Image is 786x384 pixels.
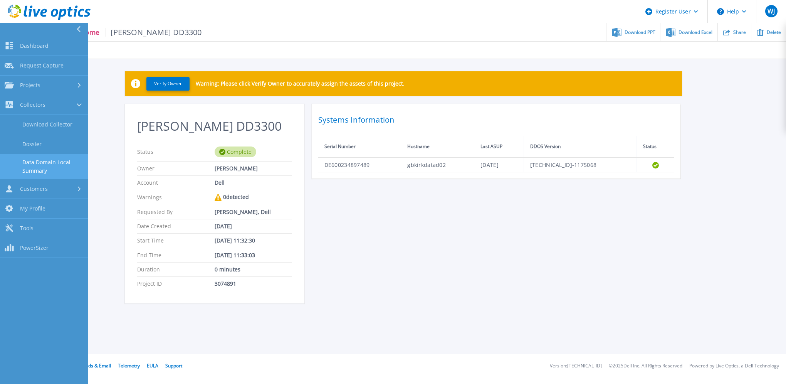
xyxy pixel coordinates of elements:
span: Request Capture [20,62,64,69]
th: Hostname [401,136,474,157]
li: © 2025 Dell Inc. All Rights Reserved [609,364,682,369]
p: Date Created [137,223,215,229]
td: DE600234897489 [318,157,401,172]
h2: Systems Information [318,113,674,127]
td: [DATE] [474,157,524,172]
span: Tools [20,225,34,232]
p: Account [137,180,215,186]
span: Collectors [20,101,45,108]
div: 0 minutes [215,266,292,273]
div: Dell [215,180,292,186]
div: [DATE] 11:33:03 [215,252,292,258]
p: End Time [137,252,215,258]
li: Powered by Live Optics, a Dell Technology [689,364,779,369]
div: [DATE] [215,223,292,229]
span: Share [733,30,746,35]
li: Version: [TECHNICAL_ID] [550,364,602,369]
div: [DATE] 11:32:30 [215,237,292,244]
span: [PERSON_NAME] DD3300 [106,28,202,37]
div: Complete [215,147,256,157]
a: Ads & Email [85,362,111,369]
p: Start Time [137,237,215,244]
p: PPDD Phone Home [37,28,202,37]
a: EULA [147,362,158,369]
p: Owner [137,165,215,172]
a: Support [165,362,182,369]
p: Project ID [137,281,215,287]
div: [PERSON_NAME] [215,165,292,172]
th: Status [637,136,674,157]
p: Duration [137,266,215,273]
p: Warning: Please click Verify Owner to accurately assign the assets of this project. [196,81,405,87]
div: 3074891 [215,281,292,287]
span: Projects [20,82,40,89]
td: gbkirkdatad02 [401,157,474,172]
span: Download Excel [679,30,712,35]
span: Customers [20,185,48,192]
span: WJ [768,8,775,14]
span: PowerSizer [20,244,49,251]
div: 0 detected [215,194,292,201]
th: Last ASUP [474,136,524,157]
p: Requested By [137,209,215,215]
span: Dashboard [20,42,49,49]
h2: [PERSON_NAME] DD3300 [137,119,292,133]
span: Delete [767,30,781,35]
a: Telemetry [118,362,140,369]
td: [TECHNICAL_ID]-1175068 [524,157,637,172]
span: My Profile [20,205,45,212]
p: Status [137,147,215,157]
th: DDOS Version [524,136,637,157]
span: Download PPT [625,30,655,35]
button: Verify Owner [146,77,190,91]
th: Serial Number [318,136,401,157]
p: Warnings [137,194,215,201]
div: [PERSON_NAME], Dell [215,209,292,215]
